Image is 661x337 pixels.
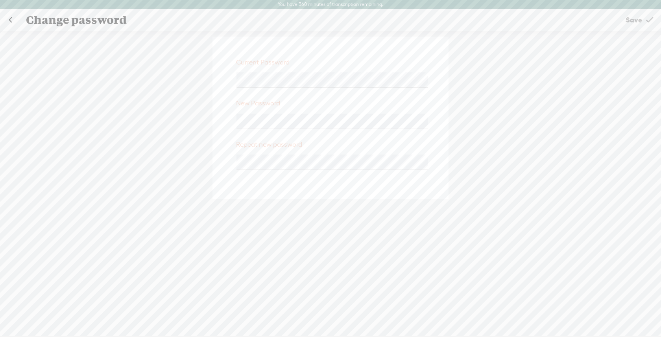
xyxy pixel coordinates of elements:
[626,10,642,30] span: Save
[232,138,429,150] div: Repeat new password
[232,97,429,109] div: New Password
[232,56,429,68] div: Current Password
[20,10,617,30] div: Change password
[278,2,383,8] label: You have 360 minutes of transcription remaining.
